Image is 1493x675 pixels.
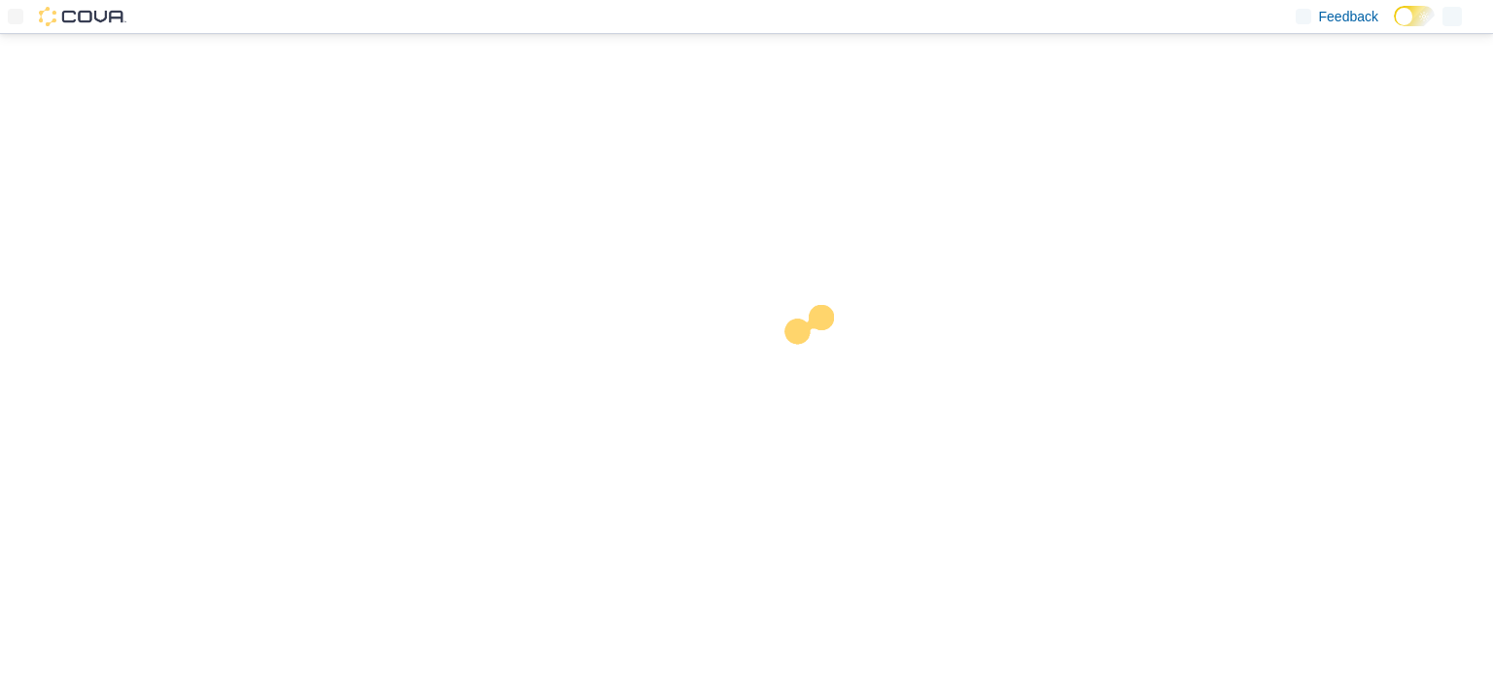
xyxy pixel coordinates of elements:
[1394,6,1435,26] input: Dark Mode
[39,7,126,26] img: Cova
[746,290,892,436] img: cova-loader
[1319,7,1378,26] span: Feedback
